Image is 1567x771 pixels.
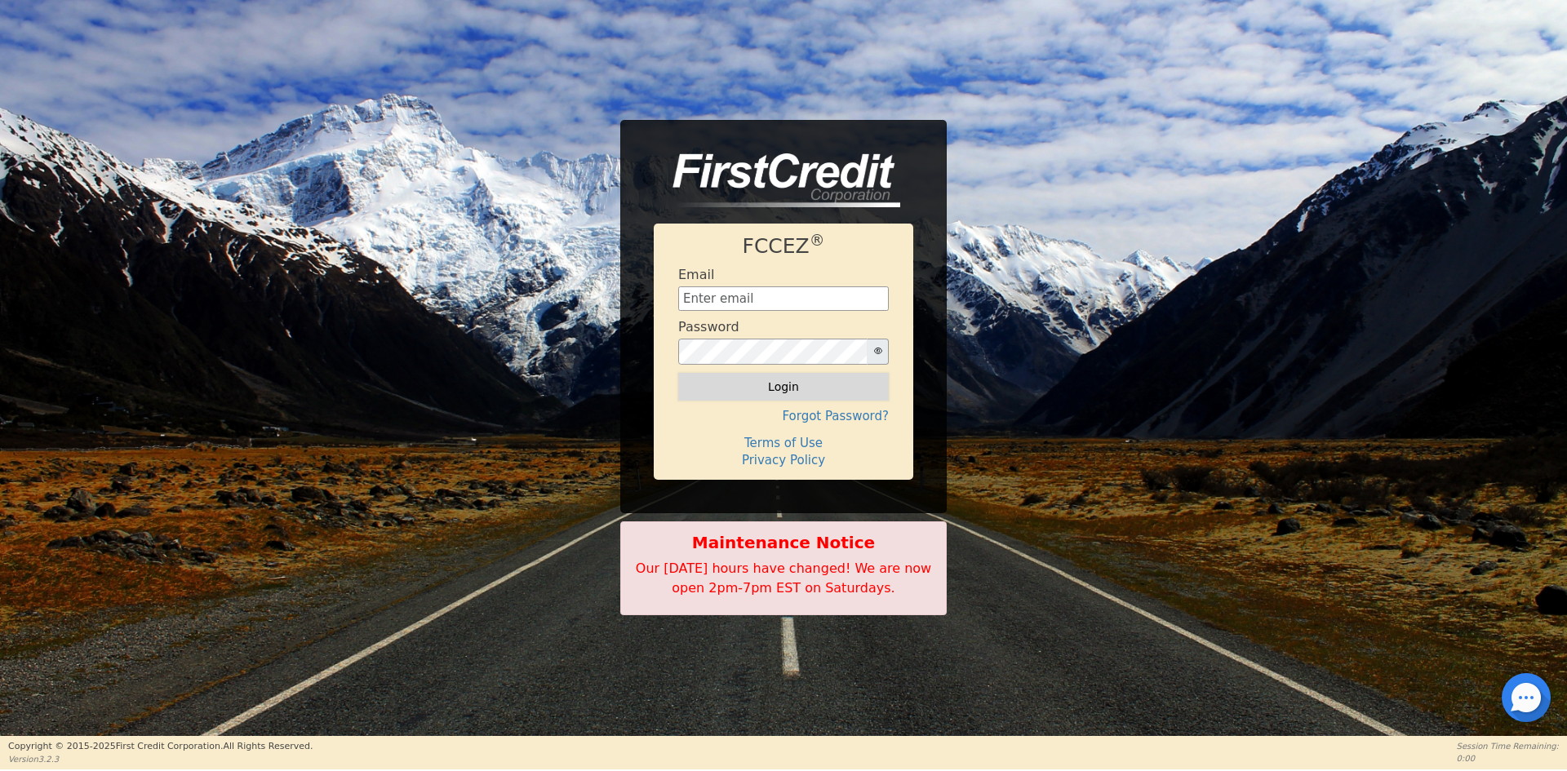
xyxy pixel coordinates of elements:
[678,319,739,335] h4: Password
[8,753,313,765] p: Version 3.2.3
[678,234,889,259] h1: FCCEZ
[678,267,714,282] h4: Email
[629,530,938,555] b: Maintenance Notice
[8,740,313,754] p: Copyright © 2015- 2025 First Credit Corporation.
[810,232,825,249] sup: ®
[678,373,889,401] button: Login
[678,453,889,467] h4: Privacy Policy
[678,436,889,450] h4: Terms of Use
[1457,740,1559,752] p: Session Time Remaining:
[654,153,900,207] img: logo-CMu_cnol.png
[223,741,313,751] span: All Rights Reserved.
[636,561,931,596] span: Our [DATE] hours have changed! We are now open 2pm-7pm EST on Saturdays.
[678,339,868,365] input: password
[678,286,889,311] input: Enter email
[1457,752,1559,764] p: 0:00
[678,409,889,423] h4: Forgot Password?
